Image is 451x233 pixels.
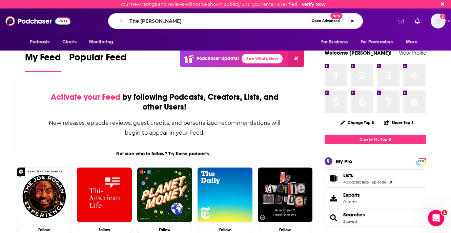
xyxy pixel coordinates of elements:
div: Search podcasts, credits, & more... [108,13,363,29]
img: My Favorite Murder with Karen Kilgariff and Georgia Hardstark [258,168,313,222]
span: Podcasts [30,37,50,47]
img: User Profile [431,14,446,28]
a: Popular Feed [69,52,127,72]
a: PRO [417,158,425,163]
div: by following Podcasts, Creators, Lists, and other Users! [48,92,281,112]
div: Not sure who to follow? Try these podcasts... [14,151,315,157]
a: See What's New [242,54,283,63]
span: Searches [325,209,426,227]
img: Planet Money [137,168,192,222]
img: The Joe Rogan Experience [17,168,72,222]
span: For Podcasters [361,37,393,47]
button: Change Top 8 [336,118,378,127]
button: Share Top 8 [384,116,414,129]
a: Verify Now [302,2,326,7]
a: Show notifications dropdown [395,15,407,27]
span: Activate your Feed [51,92,120,102]
svg: Email not verified [440,14,446,19]
button: open menu [316,36,356,48]
span: Lists [325,169,426,188]
img: The Daily [198,168,252,222]
span: For Business [321,37,348,47]
img: Podchaser - Follow, Share and Rate Podcasts [5,15,70,27]
span: 1 [442,210,447,215]
input: Search podcasts, credits, & more... [127,16,309,26]
span: Exports [343,192,360,198]
button: open menu [356,36,403,48]
a: Charts [58,36,81,48]
a: View Profile [399,50,426,56]
span: Lists [343,172,353,178]
a: Show notifications dropdown [412,15,423,27]
span: Exports [327,193,341,203]
button: open menu [84,36,122,48]
button: open menu [25,36,59,48]
span: 0 items [343,199,360,204]
a: Lists [327,174,341,183]
a: Exports [325,189,426,207]
span: More [406,37,417,47]
span: Logged in as jjomalley [431,14,446,28]
a: My Feed [25,52,61,72]
a: Searches [343,212,365,218]
a: 1 episode list [369,180,392,185]
a: Lists [343,172,392,178]
div: My Pro [336,158,352,164]
a: Welcome [PERSON_NAME]! [325,50,392,56]
a: 4 podcast lists [343,180,369,185]
p: Podchaser Update! [197,56,239,61]
span: My Feed [25,52,61,67]
span: Monitoring [89,37,113,47]
iframe: Intercom live chat [428,210,444,226]
a: Create My Top 8 [325,135,426,144]
button: Open AdvancedNew [309,17,343,25]
div: New releases, episode reviews, guest credits, and personalized recommendations will begin to appe... [48,118,281,138]
button: Show profile menu [431,14,446,28]
a: 3 saved [343,219,357,224]
div: Your new ratings and reviews will not be shown publicly until your email is verified. [120,2,326,7]
span: PRO [417,159,425,164]
span: Open Advanced [312,19,340,23]
span: Popular Feed [69,52,127,67]
a: Searches [327,213,341,222]
span: New [330,13,343,19]
button: open menu [401,36,426,48]
span: Charts [62,37,77,47]
img: This American Life [77,168,132,222]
